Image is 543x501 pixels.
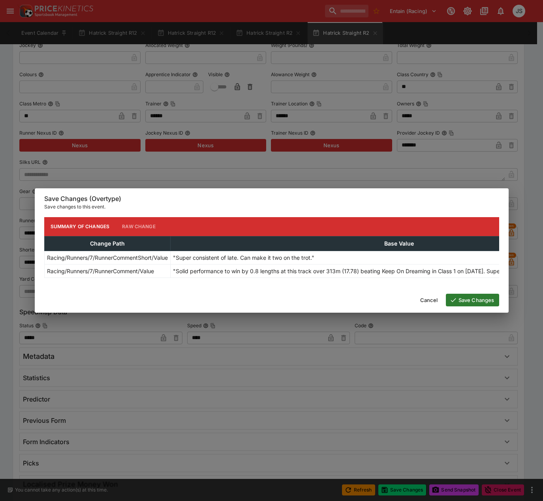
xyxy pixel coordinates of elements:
[44,195,499,203] h6: Save Changes (Overtype)
[44,203,499,211] p: Save changes to this event.
[47,267,154,275] p: Racing/Runners/7/RunnerComment/Value
[44,217,116,236] button: Summary of Changes
[415,294,443,306] button: Cancel
[44,236,170,251] th: Change Path
[116,217,162,236] button: Raw Change
[47,253,168,262] p: Racing/Runners/7/RunnerCommentShort/Value
[446,294,499,306] button: Save Changes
